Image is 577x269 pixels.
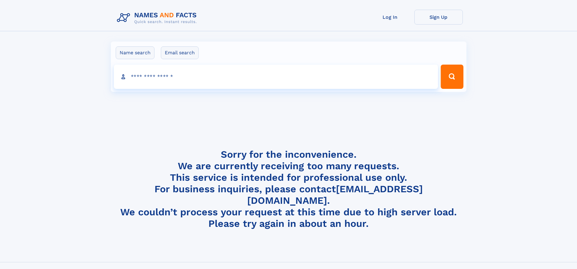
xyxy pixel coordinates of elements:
[116,46,154,59] label: Name search
[114,149,463,230] h4: Sorry for the inconvenience. We are currently receiving too many requests. This service is intend...
[441,65,463,89] button: Search Button
[414,10,463,25] a: Sign Up
[161,46,199,59] label: Email search
[114,10,202,26] img: Logo Names and Facts
[247,183,423,206] a: [EMAIL_ADDRESS][DOMAIN_NAME]
[114,65,438,89] input: search input
[366,10,414,25] a: Log In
